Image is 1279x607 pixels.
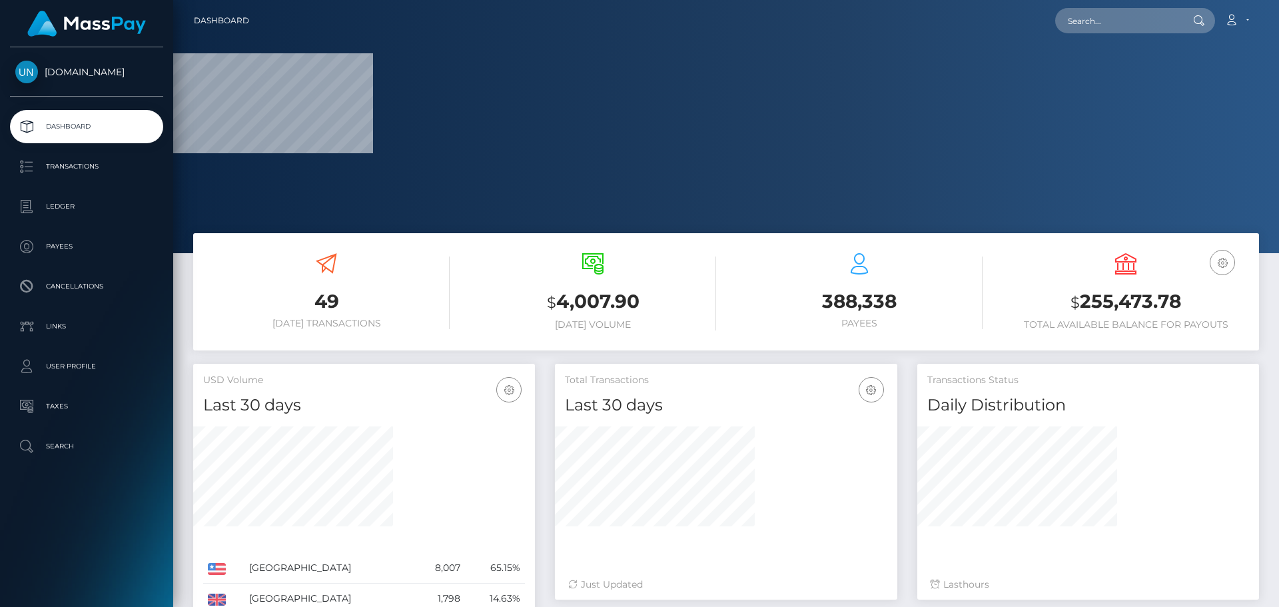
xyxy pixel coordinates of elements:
small: $ [547,293,556,312]
img: MassPay Logo [27,11,146,37]
a: Dashboard [10,110,163,143]
p: Taxes [15,396,158,416]
img: GB.png [208,594,226,606]
img: Unlockt.me [15,61,38,83]
p: Dashboard [15,117,158,137]
h3: 4,007.90 [470,289,716,316]
td: 65.15% [465,553,526,584]
h6: [DATE] Transactions [203,318,450,329]
h5: Transactions Status [927,374,1249,387]
div: Last hours [931,578,1246,592]
a: User Profile [10,350,163,383]
h6: Payees [736,318,983,329]
a: Dashboard [194,7,249,35]
h3: 255,473.78 [1003,289,1249,316]
h4: Last 30 days [203,394,525,417]
a: Cancellations [10,270,163,303]
div: Just Updated [568,578,883,592]
p: User Profile [15,356,158,376]
a: Taxes [10,390,163,423]
td: [GEOGRAPHIC_DATA] [244,553,412,584]
a: Search [10,430,163,463]
h3: 388,338 [736,289,983,314]
h5: USD Volume [203,374,525,387]
a: Ledger [10,190,163,223]
p: Links [15,316,158,336]
p: Transactions [15,157,158,177]
p: Payees [15,237,158,257]
p: Search [15,436,158,456]
h6: Total Available Balance for Payouts [1003,319,1249,330]
h6: [DATE] Volume [470,319,716,330]
h4: Daily Distribution [927,394,1249,417]
p: Cancellations [15,277,158,297]
td: 8,007 [412,553,465,584]
a: Transactions [10,150,163,183]
h3: 49 [203,289,450,314]
h4: Last 30 days [565,394,887,417]
input: Search... [1055,8,1180,33]
span: [DOMAIN_NAME] [10,66,163,78]
p: Ledger [15,197,158,217]
img: US.png [208,563,226,575]
h5: Total Transactions [565,374,887,387]
a: Links [10,310,163,343]
a: Payees [10,230,163,263]
small: $ [1070,293,1080,312]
